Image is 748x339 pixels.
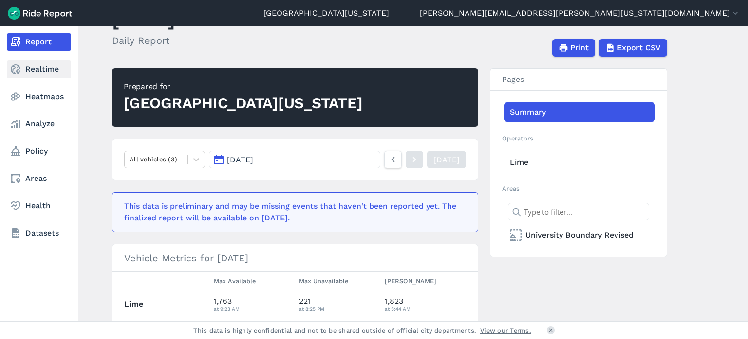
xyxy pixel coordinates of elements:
[8,7,72,20] img: Ride Report
[385,276,436,287] button: [PERSON_NAME]
[124,291,210,318] th: Lime
[502,184,655,193] h2: Areas
[263,7,389,19] a: [GEOGRAPHIC_DATA][US_STATE]
[570,42,589,54] span: Print
[7,33,71,51] a: Report
[7,60,71,78] a: Realtime
[504,153,655,172] a: Lime
[385,276,436,285] span: [PERSON_NAME]
[299,304,377,313] div: at 8:25 PM
[617,42,661,54] span: Export CSV
[7,115,71,133] a: Analyze
[299,276,348,285] span: Max Unavailable
[385,296,467,313] div: 1,823
[124,93,362,114] div: [GEOGRAPHIC_DATA][US_STATE]
[7,170,71,187] a: Areas
[214,276,256,287] button: Max Available
[385,304,467,313] div: at 5:44 AM
[7,224,71,242] a: Datasets
[508,203,649,220] input: Type to filter...
[502,134,655,143] h2: Operators
[299,296,377,313] div: 221
[214,296,292,313] div: 1,763
[227,155,253,164] span: [DATE]
[480,326,531,335] a: View our Terms.
[420,7,740,19] button: [PERSON_NAME][EMAIL_ADDRESS][PERSON_NAME][US_STATE][DOMAIN_NAME]
[7,142,71,160] a: Policy
[124,81,362,93] div: Prepared for
[112,244,478,272] h3: Vehicle Metrics for [DATE]
[552,39,595,57] button: Print
[7,88,71,105] a: Heatmaps
[599,39,667,57] button: Export CSV
[124,200,460,224] div: This data is preliminary and may be missing events that haven't been reported yet. The finalized ...
[209,151,380,168] button: [DATE]
[504,102,655,122] a: Summary
[214,304,292,313] div: at 9:23 AM
[7,197,71,215] a: Health
[427,151,466,168] a: [DATE]
[214,276,256,285] span: Max Available
[504,225,655,245] a: University Boundary Revised
[490,69,667,91] h3: Pages
[112,33,175,48] h2: Daily Report
[299,276,348,287] button: Max Unavailable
